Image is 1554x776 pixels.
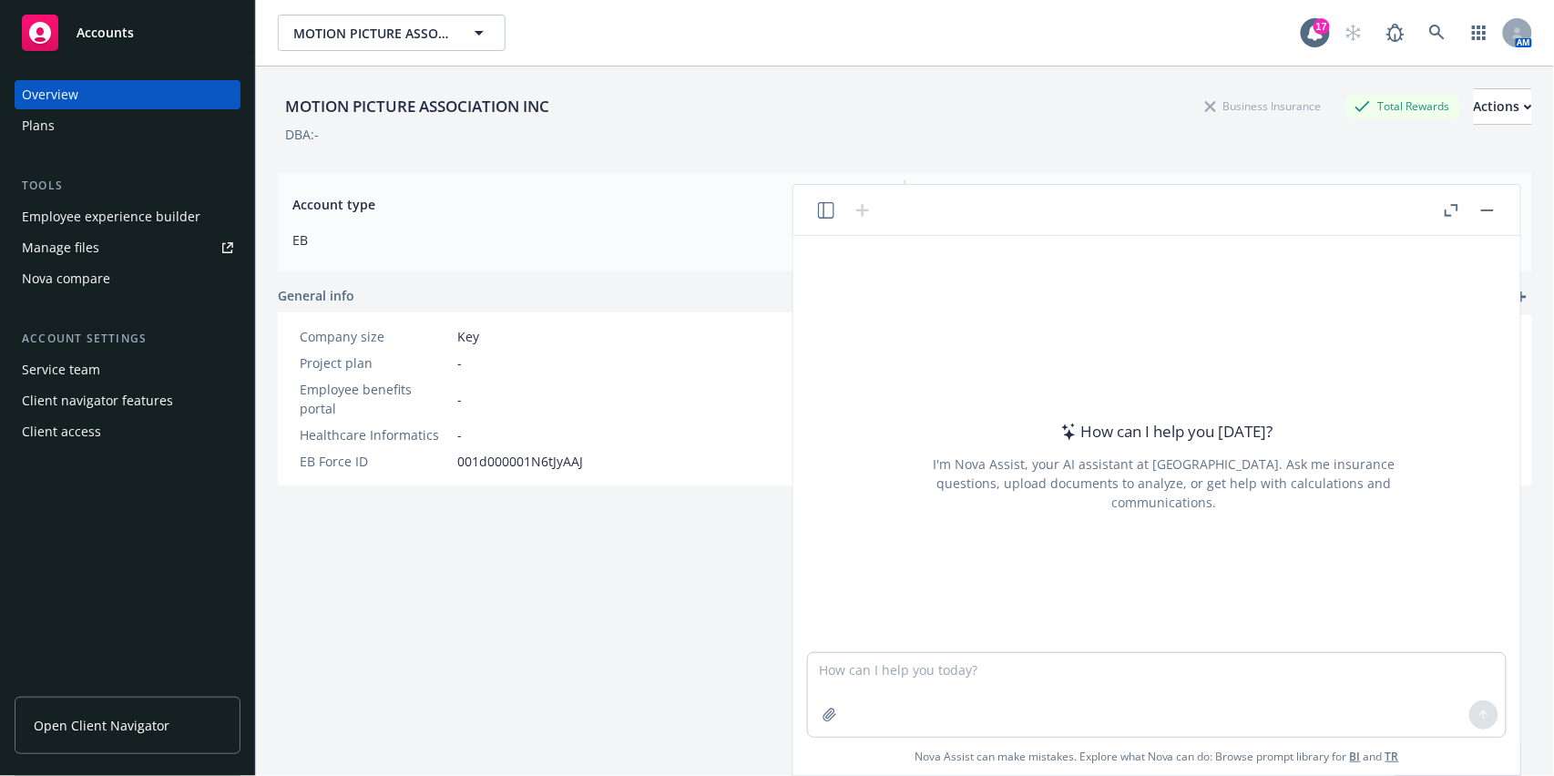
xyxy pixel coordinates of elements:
a: add [1510,286,1532,308]
div: Total Rewards [1345,95,1459,117]
a: Manage files [15,233,240,262]
div: Overview [22,80,78,109]
a: TR [1385,749,1399,764]
span: MOTION PICTURE ASSOCIATION INC [293,24,451,43]
div: MOTION PICTURE ASSOCIATION INC [278,95,557,118]
div: EB Force ID [300,452,450,471]
div: Healthcare Informatics [300,425,450,444]
div: DBA: - [285,125,319,144]
a: Report a Bug [1377,15,1414,51]
div: 17 [1314,18,1330,35]
span: Accounts [77,26,134,40]
a: Plans [15,111,240,140]
div: Client navigator features [22,386,173,415]
div: Service team [22,355,100,384]
div: Client access [22,417,101,446]
span: 001d000001N6tJyAAJ [457,452,583,471]
div: Plans [22,111,55,140]
span: - [457,390,462,409]
span: EB [292,230,883,250]
span: Account type [292,195,883,214]
div: Business Insurance [1196,95,1331,117]
div: Tools [15,177,240,195]
button: MOTION PICTURE ASSOCIATION INC [278,15,506,51]
a: Search [1419,15,1456,51]
a: Start snowing [1335,15,1372,51]
a: Overview [15,80,240,109]
div: Manage files [22,233,99,262]
div: I'm Nova Assist, your AI assistant at [GEOGRAPHIC_DATA]. Ask me insurance questions, upload docum... [908,454,1420,512]
a: Nova compare [15,264,240,293]
div: Company size [300,327,450,346]
span: Key [457,327,479,346]
a: Accounts [15,7,240,58]
a: Switch app [1461,15,1498,51]
div: Actions [1474,89,1532,124]
a: Client access [15,417,240,446]
div: Nova compare [22,264,110,293]
div: Project plan [300,353,450,373]
button: Actions [1474,88,1532,125]
span: - [457,353,462,373]
span: - [457,425,462,444]
div: Account settings [15,330,240,348]
span: General info [278,286,354,305]
a: BI [1350,749,1361,764]
div: How can I help you [DATE]? [1056,420,1273,444]
div: Employee benefits portal [300,380,450,418]
a: Employee experience builder [15,202,240,231]
span: Open Client Navigator [34,716,169,735]
a: Client navigator features [15,386,240,415]
div: Employee experience builder [22,202,200,231]
span: Nova Assist can make mistakes. Explore what Nova can do: Browse prompt library for and [915,738,1399,775]
a: Service team [15,355,240,384]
